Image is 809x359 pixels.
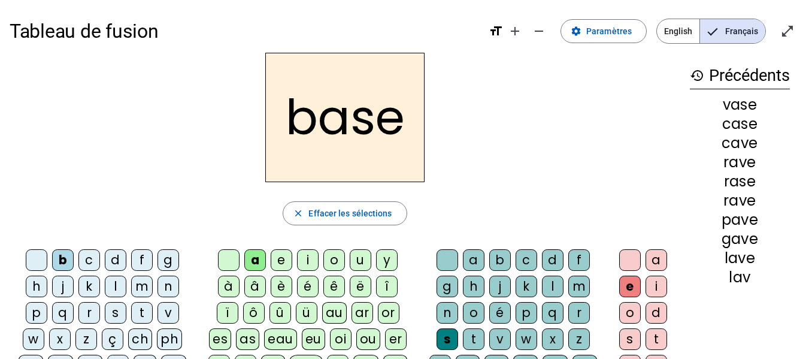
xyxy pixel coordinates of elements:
[378,302,399,324] div: or
[690,194,790,208] div: rave
[437,302,458,324] div: n
[323,276,345,297] div: ê
[527,19,551,43] button: Diminuer la taille de la police
[271,276,292,297] div: è
[542,302,563,324] div: q
[128,328,152,350] div: ch
[157,249,179,271] div: g
[542,328,563,350] div: x
[131,276,153,297] div: m
[264,328,297,350] div: eau
[296,302,317,324] div: ü
[775,19,799,43] button: Entrer en plein écran
[646,328,667,350] div: t
[508,24,522,38] mat-icon: add
[542,249,563,271] div: d
[568,276,590,297] div: m
[619,302,641,324] div: o
[356,328,380,350] div: ou
[131,249,153,271] div: f
[105,302,126,324] div: s
[489,328,511,350] div: v
[157,302,179,324] div: v
[52,302,74,324] div: q
[568,302,590,324] div: r
[376,249,398,271] div: y
[542,276,563,297] div: l
[269,302,291,324] div: û
[516,328,537,350] div: w
[690,232,790,246] div: gave
[560,19,647,43] button: Paramètres
[209,328,231,350] div: es
[52,249,74,271] div: b
[690,117,790,131] div: case
[690,68,704,83] mat-icon: history
[489,24,503,38] mat-icon: format_size
[131,302,153,324] div: t
[619,276,641,297] div: e
[646,276,667,297] div: i
[586,24,632,38] span: Paramètres
[236,328,259,350] div: as
[489,276,511,297] div: j
[217,302,238,324] div: ï
[516,276,537,297] div: k
[489,302,511,324] div: é
[656,19,766,44] mat-button-toggle-group: Language selection
[308,206,392,221] span: Effacer les sélections
[516,249,537,271] div: c
[350,276,371,297] div: ë
[503,19,527,43] button: Augmenter la taille de la police
[26,302,47,324] div: p
[568,249,590,271] div: f
[646,302,667,324] div: d
[385,328,407,350] div: er
[52,276,74,297] div: j
[463,302,484,324] div: o
[463,249,484,271] div: a
[489,249,511,271] div: b
[352,302,373,324] div: ar
[244,276,266,297] div: â
[243,302,265,324] div: ô
[265,53,425,182] h2: base
[690,62,790,89] h3: Précédents
[157,328,182,350] div: ph
[302,328,325,350] div: eu
[105,276,126,297] div: l
[49,328,71,350] div: x
[690,251,790,266] div: lave
[690,213,790,227] div: pave
[700,19,765,43] span: Français
[350,249,371,271] div: u
[105,249,126,271] div: d
[463,276,484,297] div: h
[218,276,240,297] div: à
[437,276,458,297] div: g
[437,328,458,350] div: s
[690,174,790,189] div: rase
[297,276,319,297] div: é
[330,328,352,350] div: oi
[297,249,319,271] div: i
[323,249,345,271] div: o
[78,302,100,324] div: r
[516,302,537,324] div: p
[780,24,795,38] mat-icon: open_in_full
[102,328,123,350] div: ç
[646,249,667,271] div: a
[690,136,790,150] div: cave
[463,328,484,350] div: t
[690,98,790,112] div: vase
[157,276,179,297] div: n
[376,276,398,297] div: î
[244,249,266,271] div: a
[271,249,292,271] div: e
[571,26,581,37] mat-icon: settings
[293,208,304,219] mat-icon: close
[690,155,790,170] div: rave
[283,201,407,225] button: Effacer les sélections
[690,270,790,285] div: lav
[619,328,641,350] div: s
